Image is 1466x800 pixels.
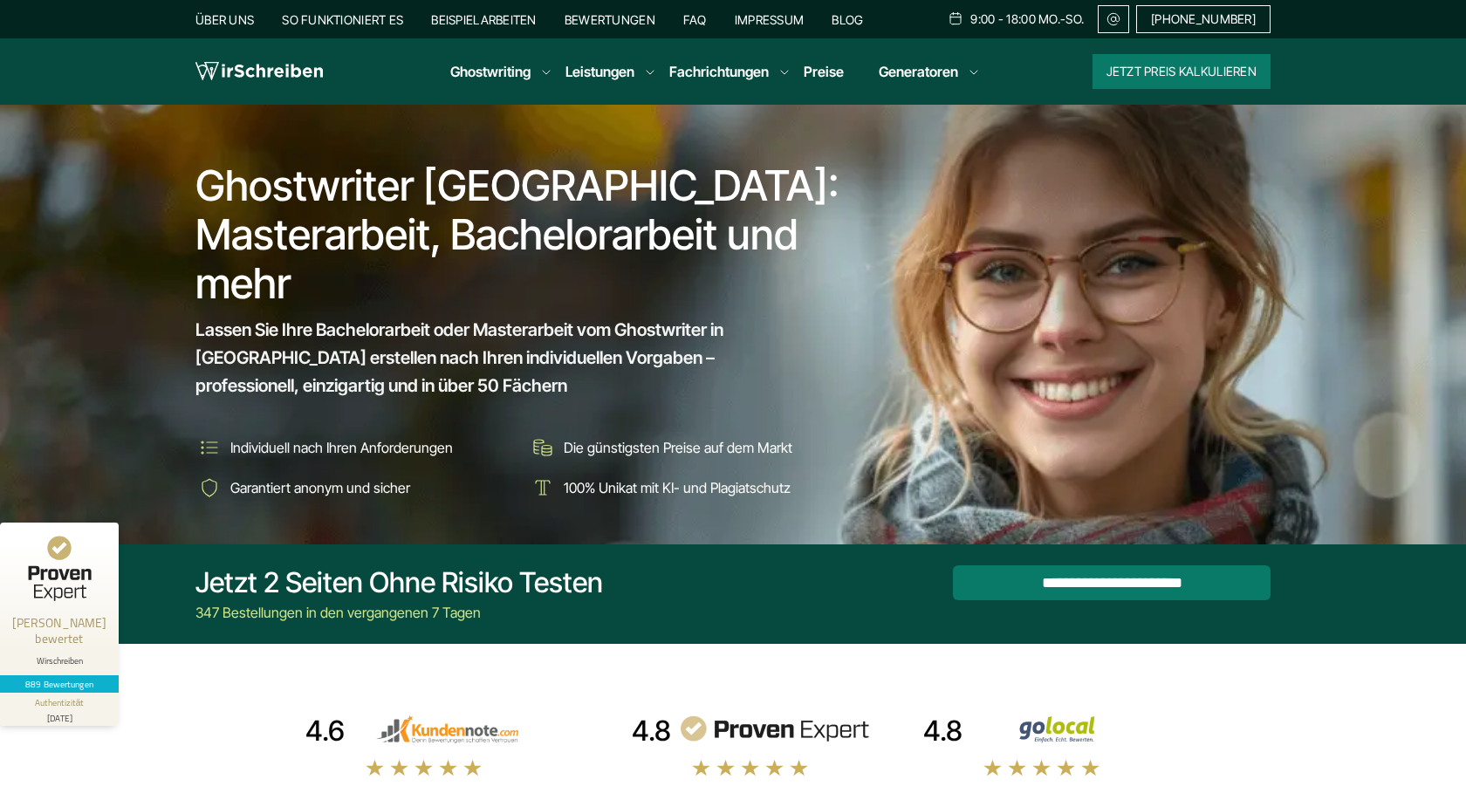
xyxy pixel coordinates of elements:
[282,12,403,27] a: So funktioniert es
[1136,5,1271,33] a: [PHONE_NUMBER]
[450,61,531,82] a: Ghostwriting
[352,715,544,743] img: kundennote
[35,696,85,709] div: Authentizität
[683,12,707,27] a: FAQ
[305,714,345,749] div: 4.6
[1151,12,1256,26] span: [PHONE_NUMBER]
[195,12,254,27] a: Über uns
[195,161,852,308] h1: Ghostwriter [GEOGRAPHIC_DATA]: Masterarbeit, Bachelorarbeit und mehr
[983,758,1101,777] img: stars
[195,434,517,462] li: Individuell nach Ihren Anforderungen
[1106,12,1121,26] img: Email
[735,12,805,27] a: Impressum
[969,715,1161,743] img: Wirschreiben Bewertungen
[691,758,810,777] img: stars
[565,12,655,27] a: Bewertungen
[832,12,863,27] a: Blog
[195,474,517,502] li: Garantiert anonym und sicher
[923,714,962,749] div: 4.8
[948,11,963,25] img: Schedule
[7,709,112,722] div: [DATE]
[632,714,671,749] div: 4.8
[804,63,844,80] a: Preise
[529,434,850,462] li: Die günstigsten Preise auf dem Markt
[565,61,634,82] a: Leistungen
[678,715,870,743] img: provenexpert reviews
[879,61,958,82] a: Generatoren
[1093,54,1271,89] button: Jetzt Preis kalkulieren
[431,12,536,27] a: Beispielarbeiten
[669,61,769,82] a: Fachrichtungen
[970,12,1084,26] span: 9:00 - 18:00 Mo.-So.
[529,474,557,502] img: 100% Unikat mit KI- und Plagiatschutz
[195,602,603,623] div: 347 Bestellungen in den vergangenen 7 Tagen
[195,434,223,462] img: Individuell nach Ihren Anforderungen
[365,758,483,777] img: stars
[195,474,223,502] img: Garantiert anonym und sicher
[195,58,323,85] img: logo wirschreiben
[195,565,603,600] div: Jetzt 2 Seiten ohne Risiko testen
[529,474,850,502] li: 100% Unikat mit KI- und Plagiatschutz
[529,434,557,462] img: Die günstigsten Preise auf dem Markt
[7,655,112,667] div: Wirschreiben
[195,316,819,400] span: Lassen Sie Ihre Bachelorarbeit oder Masterarbeit vom Ghostwriter in [GEOGRAPHIC_DATA] erstellen n...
